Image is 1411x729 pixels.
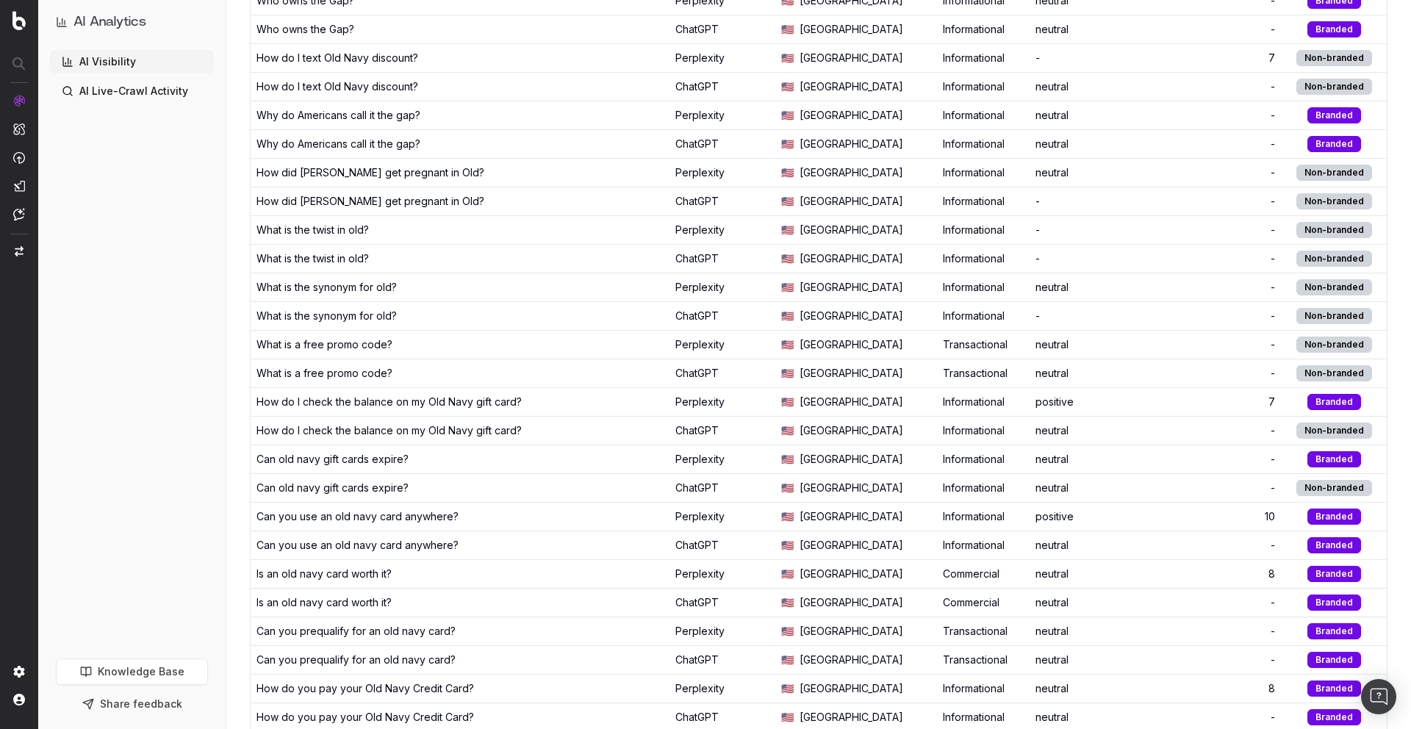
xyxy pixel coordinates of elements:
[256,395,522,409] div: How do I check the balance on my Old Navy gift card?
[781,251,794,266] span: 🇺🇸
[800,595,903,610] span: [GEOGRAPHIC_DATA]
[800,337,903,352] span: [GEOGRAPHIC_DATA]
[1035,395,1140,409] div: positive
[1307,566,1361,582] div: Branded
[781,51,794,65] span: 🇺🇸
[800,280,903,295] span: [GEOGRAPHIC_DATA]
[781,452,794,467] span: 🇺🇸
[781,538,794,553] span: 🇺🇸
[1035,194,1140,209] div: -
[675,710,769,725] div: ChatGPT
[781,108,794,123] span: 🇺🇸
[800,624,903,639] span: [GEOGRAPHIC_DATA]
[1035,51,1140,65] div: -
[1035,509,1140,524] div: positive
[943,223,1024,237] div: Informational
[256,108,420,123] div: Why do Americans call it the gap?
[256,280,397,295] div: What is the synonym for old?
[256,51,418,65] div: How do I text Old Navy discount?
[800,710,903,725] span: [GEOGRAPHIC_DATA]
[1035,108,1140,123] div: neutral
[1152,423,1275,438] div: -
[943,710,1024,725] div: Informational
[800,681,903,696] span: [GEOGRAPHIC_DATA]
[781,423,794,438] span: 🇺🇸
[943,22,1024,37] div: Informational
[1152,366,1275,381] div: -
[675,280,769,295] div: Perplexity
[1152,337,1275,352] div: -
[256,251,369,266] div: What is the twist in old?
[56,658,208,685] a: Knowledge Base
[1152,280,1275,295] div: -
[1152,251,1275,266] div: -
[256,509,459,524] div: Can you use an old navy card anywhere?
[256,337,392,352] div: What is a free promo code?
[1307,107,1361,123] div: Branded
[1307,595,1361,611] div: Branded
[800,137,903,151] span: [GEOGRAPHIC_DATA]
[1152,481,1275,495] div: -
[800,653,903,667] span: [GEOGRAPHIC_DATA]
[675,595,769,610] div: ChatGPT
[943,395,1024,409] div: Informational
[1296,480,1372,496] div: Non-branded
[675,681,769,696] div: Perplexity
[675,366,769,381] div: ChatGPT
[675,165,769,180] div: Perplexity
[13,151,25,164] img: Activation
[675,309,769,323] div: ChatGPT
[675,481,769,495] div: ChatGPT
[256,194,484,209] div: How did [PERSON_NAME] get pregnant in Old?
[1152,51,1275,65] div: 7
[675,79,769,94] div: ChatGPT
[256,452,409,467] div: Can old navy gift cards expire?
[256,223,369,237] div: What is the twist in old?
[800,223,903,237] span: [GEOGRAPHIC_DATA]
[13,208,25,220] img: Assist
[13,180,25,192] img: Studio
[256,538,459,553] div: Can you use an old navy card anywhere?
[1307,680,1361,697] div: Branded
[1035,567,1140,581] div: neutral
[800,538,903,553] span: [GEOGRAPHIC_DATA]
[1152,395,1275,409] div: 7
[675,194,769,209] div: ChatGPT
[800,108,903,123] span: [GEOGRAPHIC_DATA]
[781,395,794,409] span: 🇺🇸
[256,79,418,94] div: How do I text Old Navy discount?
[800,251,903,266] span: [GEOGRAPHIC_DATA]
[1152,595,1275,610] div: -
[675,653,769,667] div: ChatGPT
[781,137,794,151] span: 🇺🇸
[675,137,769,151] div: ChatGPT
[256,681,474,696] div: How do you pay your Old Navy Credit Card?
[1035,624,1140,639] div: neutral
[1035,137,1140,151] div: neutral
[675,337,769,352] div: Perplexity
[943,366,1024,381] div: Transactional
[1296,165,1372,181] div: Non-branded
[800,194,903,209] span: [GEOGRAPHIC_DATA]
[1035,595,1140,610] div: neutral
[800,567,903,581] span: [GEOGRAPHIC_DATA]
[1296,423,1372,439] div: Non-branded
[943,79,1024,94] div: Informational
[1035,22,1140,37] div: neutral
[800,423,903,438] span: [GEOGRAPHIC_DATA]
[943,595,1024,610] div: Commercial
[1152,309,1275,323] div: -
[943,309,1024,323] div: Informational
[781,509,794,524] span: 🇺🇸
[256,624,456,639] div: Can you prequalify for an old navy card?
[13,123,25,135] img: Intelligence
[943,509,1024,524] div: Informational
[1035,653,1140,667] div: neutral
[50,50,214,73] a: AI Visibility
[73,12,146,32] h1: AI Analytics
[1296,222,1372,238] div: Non-branded
[800,366,903,381] span: [GEOGRAPHIC_DATA]
[1152,165,1275,180] div: -
[56,691,208,717] button: Share feedback
[1035,280,1140,295] div: neutral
